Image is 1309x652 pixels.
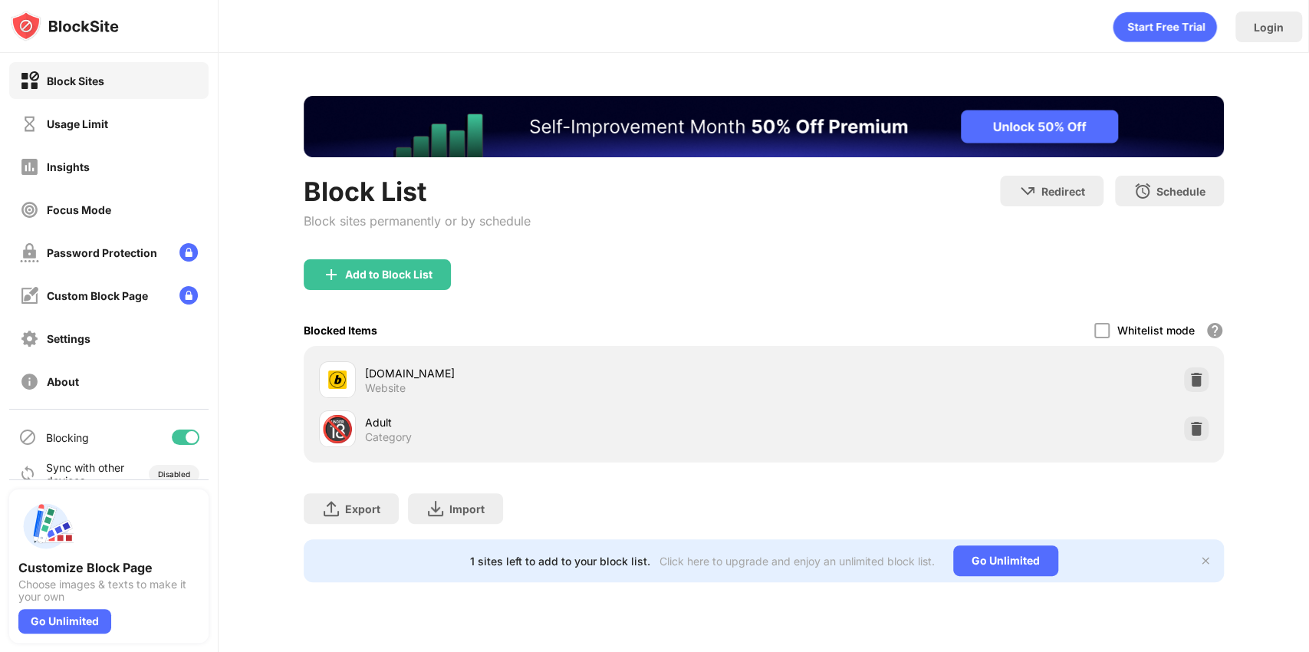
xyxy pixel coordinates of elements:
[47,160,90,173] div: Insights
[304,96,1224,157] iframe: Banner
[47,289,148,302] div: Custom Block Page
[659,555,935,568] div: Click here to upgrade and enjoy an unlimited block list.
[345,502,380,515] div: Export
[20,372,39,391] img: about-off.svg
[953,545,1058,576] div: Go Unlimited
[365,414,764,430] div: Adult
[470,555,650,568] div: 1 sites left to add to your block list.
[321,413,354,445] div: 🔞
[47,375,79,388] div: About
[18,560,199,575] div: Customize Block Page
[1254,21,1284,34] div: Login
[20,329,39,348] img: settings-off.svg
[365,430,412,444] div: Category
[18,465,37,483] img: sync-icon.svg
[328,370,347,389] img: favicons
[449,502,485,515] div: Import
[47,246,157,259] div: Password Protection
[158,469,190,479] div: Disabled
[179,286,198,305] img: lock-menu.svg
[18,428,37,446] img: blocking-icon.svg
[365,381,406,395] div: Website
[20,200,39,219] img: focus-off.svg
[20,71,39,91] img: block-on.svg
[1199,555,1212,567] img: x-button.svg
[18,499,74,554] img: push-custom-page.svg
[47,332,90,345] div: Settings
[1041,185,1085,198] div: Redirect
[20,157,39,176] img: insights-off.svg
[1156,185,1205,198] div: Schedule
[304,324,377,337] div: Blocked Items
[18,578,199,603] div: Choose images & texts to make it your own
[47,117,108,130] div: Usage Limit
[20,243,39,262] img: password-protection-off.svg
[47,203,111,216] div: Focus Mode
[18,609,111,634] div: Go Unlimited
[345,268,432,281] div: Add to Block List
[1113,12,1217,42] div: animation
[46,461,125,487] div: Sync with other devices
[20,286,39,305] img: customize-block-page-off.svg
[304,213,531,229] div: Block sites permanently or by schedule
[304,176,531,207] div: Block List
[365,365,764,381] div: [DOMAIN_NAME]
[179,243,198,262] img: lock-menu.svg
[46,431,89,444] div: Blocking
[11,11,119,41] img: logo-blocksite.svg
[1117,324,1195,337] div: Whitelist mode
[20,114,39,133] img: time-usage-off.svg
[47,74,104,87] div: Block Sites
